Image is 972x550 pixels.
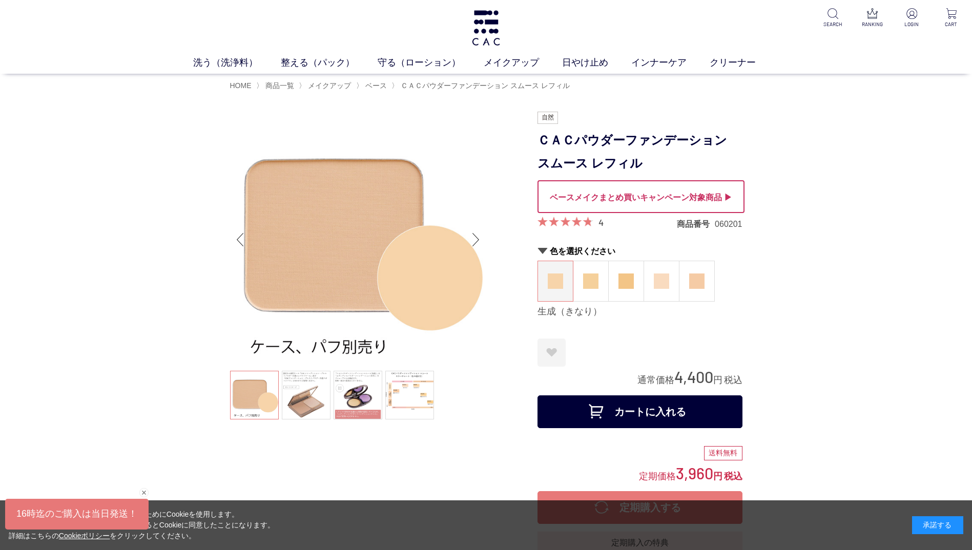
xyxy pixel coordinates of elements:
[306,81,351,90] a: メイクアップ
[365,81,387,90] span: ベース
[562,56,631,70] a: 日やけ止め
[484,56,562,70] a: メイクアップ
[363,81,387,90] a: ベース
[537,112,559,124] img: 自然
[644,261,679,301] a: 桜（さくら）
[263,81,294,90] a: 商品一覧
[356,81,389,91] li: 〉
[537,395,742,428] button: カートに入れる
[608,261,644,302] dl: 小麦（こむぎ）
[230,219,251,260] div: Previous slide
[583,273,598,289] img: 蜂蜜（はちみつ）
[230,112,486,368] img: ＣＡＣパウダーファンデーション スムース レフィル 生成（きなり）
[820,20,845,28] p: SEARCH
[631,56,710,70] a: インナーケア
[230,81,252,90] a: HOME
[715,219,742,229] dd: 060201
[299,81,354,91] li: 〉
[537,491,742,524] button: 定期購入する
[378,56,484,70] a: 守る（ローション）
[939,8,964,28] a: CART
[391,81,572,91] li: 〉
[537,261,573,302] dl: 生成（きなり）
[912,516,963,534] div: 承諾する
[537,306,742,318] div: 生成（きなり）
[637,375,674,385] span: 通常価格
[860,20,885,28] p: RANKING
[939,20,964,28] p: CART
[548,273,563,289] img: 生成（きなり）
[689,273,705,289] img: 薄紅（うすべに）
[537,246,742,257] h2: 色を選択ください
[193,56,281,70] a: 洗う（洗浄料）
[704,446,742,460] div: 送料無料
[399,81,570,90] a: ＣＡＣパウダーファンデーション スムース レフィル
[899,20,924,28] p: LOGIN
[713,471,722,481] span: 円
[860,8,885,28] a: RANKING
[679,261,715,302] dl: 薄紅（うすべに）
[401,81,570,90] span: ＣＡＣパウダーファンデーション スムース レフィル
[724,375,742,385] span: 税込
[308,81,351,90] span: メイクアップ
[899,8,924,28] a: LOGIN
[537,129,742,175] h1: ＣＡＣパウダーファンデーション スムース レフィル
[573,261,609,302] dl: 蜂蜜（はちみつ）
[654,273,669,289] img: 桜（さくら）
[644,261,679,302] dl: 桜（さくら）
[639,470,676,481] span: 定期価格
[674,367,713,386] span: 4,400
[710,56,779,70] a: クリーナー
[256,81,297,91] li: 〉
[713,375,722,385] span: 円
[573,261,608,301] a: 蜂蜜（はちみつ）
[820,8,845,28] a: SEARCH
[537,339,566,367] a: お気に入りに登録する
[470,10,502,46] img: logo
[618,273,634,289] img: 小麦（こむぎ）
[466,219,486,260] div: Next slide
[679,261,714,301] a: 薄紅（うすべに）
[724,471,742,481] span: 税込
[265,81,294,90] span: 商品一覧
[677,219,715,229] dt: 商品番号
[59,532,110,540] a: Cookieポリシー
[281,56,378,70] a: 整える（パック）
[676,463,713,482] span: 3,960
[609,261,644,301] a: 小麦（こむぎ）
[598,217,604,228] a: 4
